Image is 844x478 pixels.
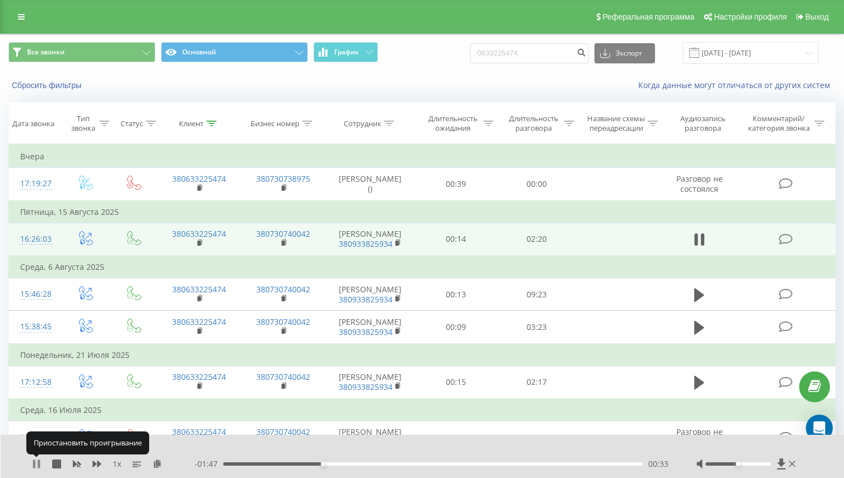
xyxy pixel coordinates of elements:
a: 380633225474 [172,371,226,382]
div: Сотрудник [344,119,381,128]
td: 02:20 [496,223,577,256]
td: 00:14 [416,223,496,256]
a: Когда данные могут отличаться от других систем [638,80,836,90]
span: Реферальная программа [602,12,694,21]
td: 09:23 [496,278,577,311]
div: 15:38:45 [20,316,49,338]
span: 1 x [113,458,121,470]
div: 17:19:27 [20,173,49,195]
div: Дата звонка [12,119,54,128]
div: 16:26:03 [20,228,49,250]
div: Accessibility label [321,462,325,466]
td: 00:15 [416,366,496,399]
td: [PERSON_NAME] () [325,168,416,201]
td: 03:23 [496,311,577,344]
td: 00:00 [496,168,577,201]
div: Длительность ожидания [426,114,481,133]
a: 380633225474 [172,316,226,327]
span: График [334,48,359,56]
span: Разговор не состоялся [676,426,723,447]
button: Основной [161,42,308,62]
a: 380730740042 [256,316,310,327]
div: 15:46:28 [20,283,49,305]
span: Все звонки [27,48,64,57]
a: 380633225474 [172,284,226,295]
td: Среда, 6 Августа 2025 [9,256,836,278]
td: [PERSON_NAME] [325,278,416,311]
div: Приостановить проигрывание [26,431,149,454]
td: [PERSON_NAME] [325,421,416,454]
td: Вчера [9,145,836,168]
td: Пятница, 15 Августа 2025 [9,201,836,223]
div: Статус [121,119,143,128]
a: 380730740042 [256,228,310,239]
td: 00:39 [416,168,496,201]
a: 380730738975 [256,173,310,184]
span: 00:33 [648,458,668,470]
div: Тип звонка [70,114,96,133]
div: Длительность разговора [506,114,561,133]
div: Accessibility label [736,462,740,466]
a: 380730740042 [256,426,310,437]
div: 16:03:03 [20,426,49,448]
td: 02:17 [496,366,577,399]
td: [PERSON_NAME] [325,311,416,344]
a: 380633225474 [172,173,226,184]
span: Разговор не состоялся [676,173,723,194]
span: Выход [805,12,829,21]
div: Название схемы переадресации [587,114,645,133]
td: 00:00 [496,421,577,454]
span: - 01:47 [195,458,223,470]
td: Среда, 16 Июля 2025 [9,399,836,421]
input: Поиск по номеру [470,43,589,63]
button: Сбросить фильтры [8,80,87,90]
a: 380933825934 [339,294,393,305]
td: [PERSON_NAME] [325,223,416,256]
div: Аудиозапись разговора [671,114,735,133]
a: 380730740042 [256,284,310,295]
div: Бизнес номер [251,119,299,128]
td: 00:41 [416,421,496,454]
div: Open Intercom Messenger [806,415,833,442]
td: [PERSON_NAME] [325,366,416,399]
a: 380933825934 [339,382,393,392]
a: 380633225474 [172,228,226,239]
div: Комментарий/категория звонка [746,114,811,133]
button: График [313,42,378,62]
div: 17:12:58 [20,371,49,393]
a: 380730740042 [256,371,310,382]
td: 00:09 [416,311,496,344]
td: 00:13 [416,278,496,311]
button: Экспорт [594,43,655,63]
div: Клиент [179,119,204,128]
a: 380933825934 [339,238,393,249]
td: Понедельник, 21 Июля 2025 [9,344,836,366]
a: 380633225474 [172,426,226,437]
a: 380933825934 [339,327,393,337]
span: Настройки профиля [714,12,787,21]
button: Все звонки [8,42,155,62]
